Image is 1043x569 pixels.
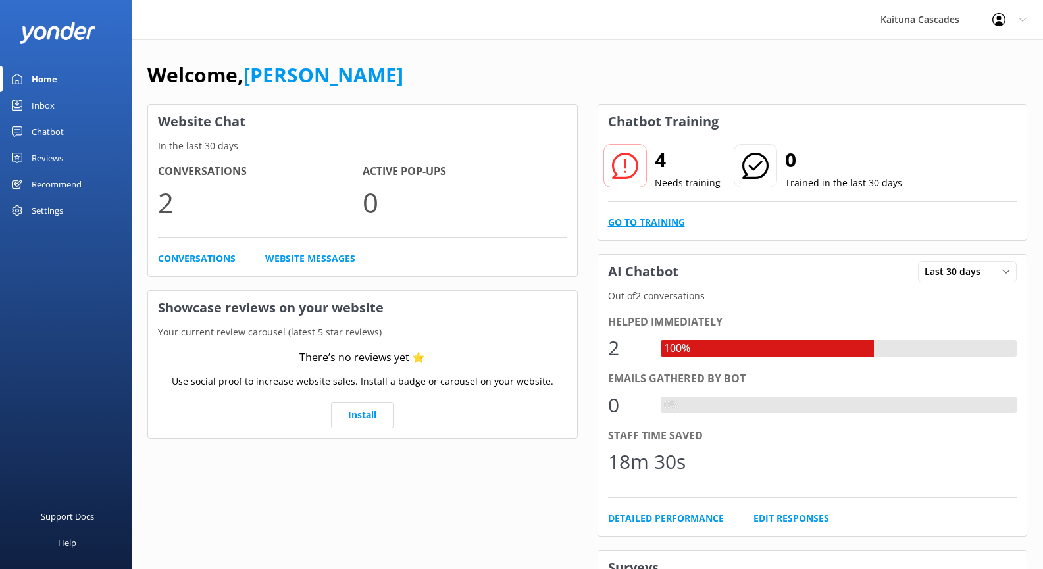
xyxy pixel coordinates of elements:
[147,59,403,91] h1: Welcome,
[785,176,902,190] p: Trained in the last 30 days
[148,291,577,325] h3: Showcase reviews on your website
[655,176,721,190] p: Needs training
[172,374,553,389] p: Use social proof to increase website sales. Install a badge or carousel on your website.
[32,92,55,118] div: Inbox
[148,105,577,139] h3: Website Chat
[785,144,902,176] h2: 0
[148,139,577,153] p: In the last 30 days
[608,511,724,526] a: Detailed Performance
[753,511,829,526] a: Edit Responses
[925,264,988,279] span: Last 30 days
[148,325,577,339] p: Your current review carousel (latest 5 star reviews)
[32,171,82,197] div: Recommend
[661,340,694,357] div: 100%
[158,163,363,180] h4: Conversations
[608,428,1017,445] div: Staff time saved
[32,118,64,145] div: Chatbot
[20,22,95,43] img: yonder-white-logo.png
[608,332,648,364] div: 2
[331,402,394,428] a: Install
[32,197,63,224] div: Settings
[363,163,567,180] h4: Active Pop-ups
[608,314,1017,331] div: Helped immediately
[32,66,57,92] div: Home
[58,530,76,556] div: Help
[608,215,685,230] a: Go to Training
[363,180,567,224] p: 0
[32,145,63,171] div: Reviews
[265,251,355,266] a: Website Messages
[299,349,425,366] div: There’s no reviews yet ⭐
[655,144,721,176] h2: 4
[243,61,403,88] a: [PERSON_NAME]
[661,397,682,414] div: 0%
[598,289,1027,303] p: Out of 2 conversations
[158,251,236,266] a: Conversations
[41,503,94,530] div: Support Docs
[598,105,728,139] h3: Chatbot Training
[608,370,1017,387] div: Emails gathered by bot
[598,255,688,289] h3: AI Chatbot
[608,446,686,478] div: 18m 30s
[608,389,648,421] div: 0
[158,180,363,224] p: 2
